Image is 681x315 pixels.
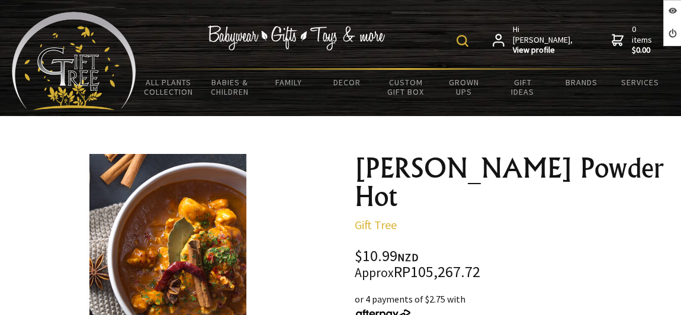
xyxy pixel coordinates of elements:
a: Gift Tree [355,217,397,232]
a: Brands [552,70,611,95]
img: Babywear - Gifts - Toys & more [208,25,386,50]
img: product search [457,35,468,47]
a: Hi [PERSON_NAME],View profile [493,24,574,56]
h1: [PERSON_NAME] Powder Hot [355,154,672,211]
span: Hi [PERSON_NAME], [513,24,574,56]
div: $10.99 RP105,267.72 [355,249,672,280]
span: NZD [397,250,419,264]
a: All Plants Collection [136,70,201,104]
strong: View profile [513,45,574,56]
a: Custom Gift Box [377,70,435,104]
a: Family [259,70,318,95]
a: Grown Ups [435,70,494,104]
small: Approx [355,265,394,281]
a: 0 items$0.00 [612,24,654,56]
strong: $0.00 [632,45,654,56]
a: Gift Ideas [493,70,552,104]
span: 0 items [632,24,654,56]
a: Decor [318,70,377,95]
a: Services [611,70,669,95]
img: Babyware - Gifts - Toys and more... [12,12,136,110]
a: Babies & Children [201,70,259,104]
